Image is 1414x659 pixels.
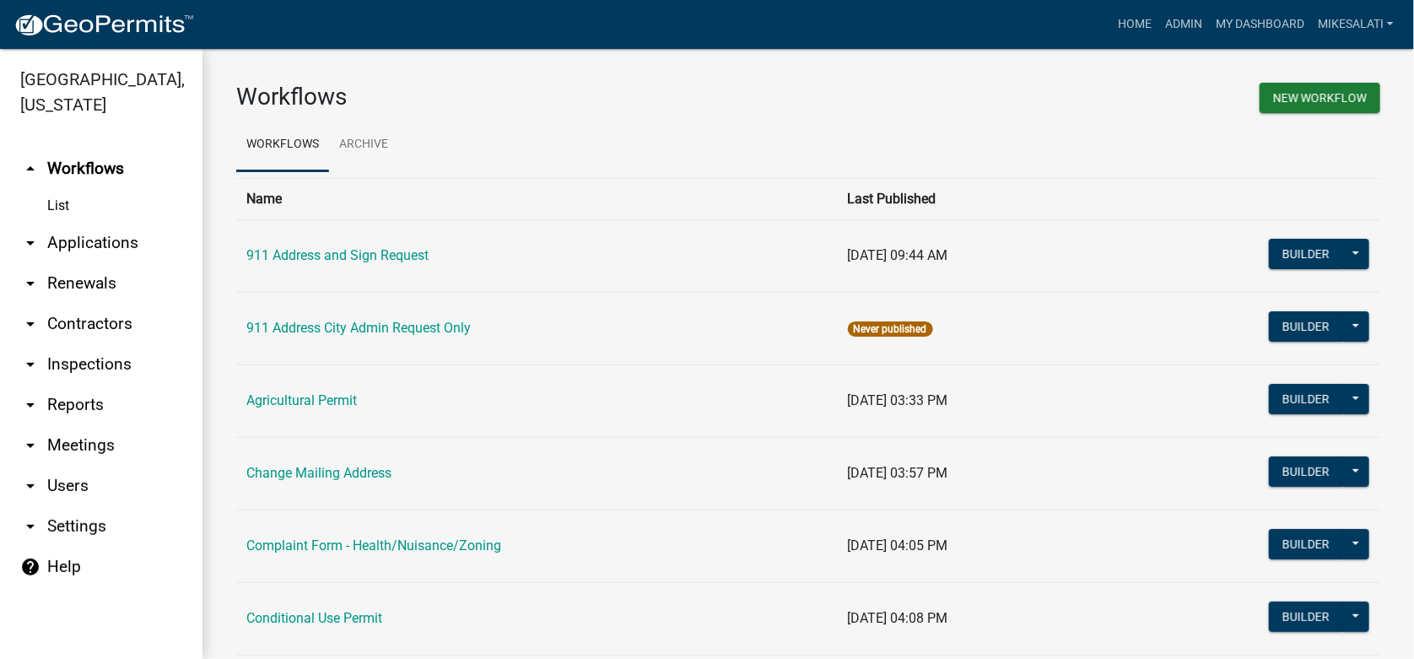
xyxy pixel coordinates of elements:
[246,320,471,336] a: 911 Address City Admin Request Only
[1269,529,1343,559] button: Builder
[1269,602,1343,632] button: Builder
[848,610,948,626] span: [DATE] 04:08 PM
[1158,8,1209,41] a: Admin
[20,159,40,179] i: arrow_drop_up
[848,321,933,337] span: Never published
[20,273,40,294] i: arrow_drop_down
[236,83,796,111] h3: Workflows
[236,178,838,219] th: Name
[329,118,398,172] a: Archive
[20,314,40,334] i: arrow_drop_down
[246,247,429,263] a: 911 Address and Sign Request
[20,516,40,537] i: arrow_drop_down
[1269,384,1343,414] button: Builder
[246,537,501,554] a: Complaint Form - Health/Nuisance/Zoning
[246,610,382,626] a: Conditional Use Permit
[1260,83,1380,113] button: New Workflow
[848,465,948,481] span: [DATE] 03:57 PM
[236,118,329,172] a: Workflows
[848,537,948,554] span: [DATE] 04:05 PM
[246,465,391,481] a: Change Mailing Address
[20,395,40,415] i: arrow_drop_down
[1111,8,1158,41] a: Home
[1269,311,1343,342] button: Builder
[20,557,40,577] i: help
[1311,8,1401,41] a: MikeSalati
[848,392,948,408] span: [DATE] 03:33 PM
[1269,456,1343,487] button: Builder
[1209,8,1311,41] a: My Dashboard
[838,178,1170,219] th: Last Published
[246,392,357,408] a: Agricultural Permit
[1269,239,1343,269] button: Builder
[20,233,40,253] i: arrow_drop_down
[20,435,40,456] i: arrow_drop_down
[848,247,948,263] span: [DATE] 09:44 AM
[20,476,40,496] i: arrow_drop_down
[20,354,40,375] i: arrow_drop_down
